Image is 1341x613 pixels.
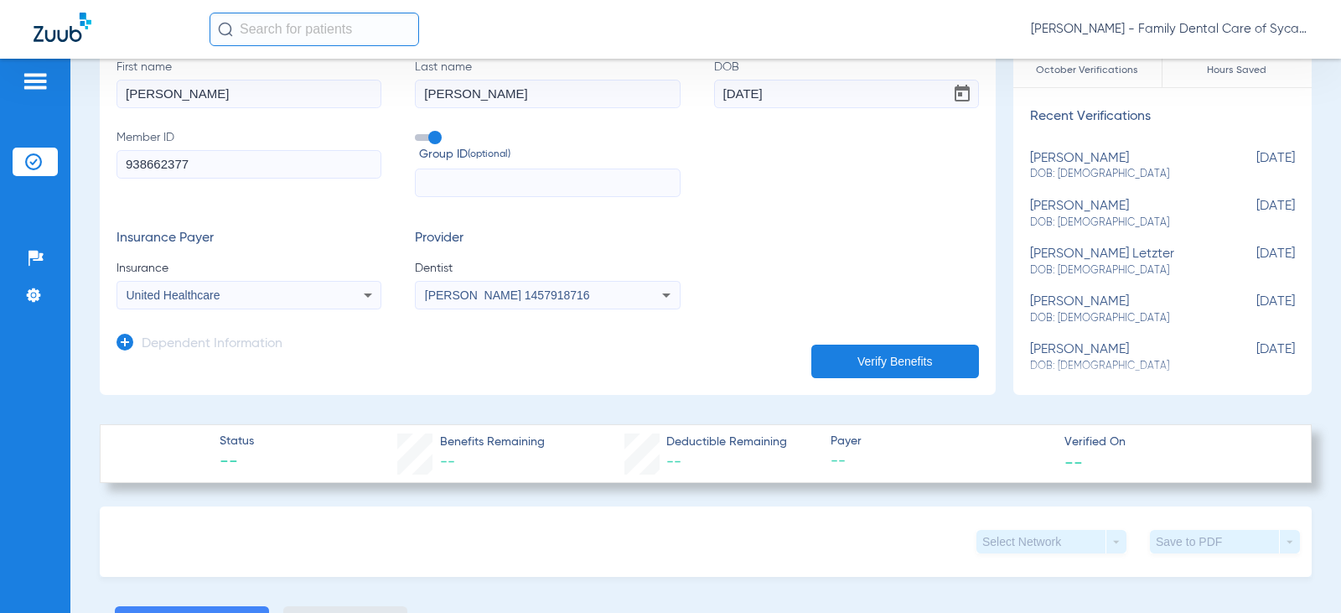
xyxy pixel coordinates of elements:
label: DOB [714,59,979,108]
span: Deductible Remaining [666,434,787,451]
small: (optional) [468,146,510,164]
span: [PERSON_NAME] - Family Dental Care of Sycamore [1031,21,1307,38]
label: Member ID [116,129,381,198]
button: Verify Benefits [811,345,979,378]
input: Last name [415,80,680,108]
span: -- [220,451,254,475]
span: DOB: [DEMOGRAPHIC_DATA] [1030,216,1211,231]
input: First name [116,80,381,108]
input: DOBOpen calendar [714,80,979,108]
button: Open calendar [945,77,979,111]
span: -- [1064,453,1083,470]
img: Search Icon [218,22,233,37]
span: Payer [831,433,1050,450]
span: [DATE] [1211,342,1295,373]
div: [PERSON_NAME] [1030,294,1211,325]
span: [DATE] [1211,199,1295,230]
h3: Insurance Payer [116,231,381,247]
img: Zuub Logo [34,13,91,42]
input: Member ID [116,150,381,179]
span: -- [831,451,1050,472]
span: United Healthcare [127,288,220,302]
span: October Verifications [1013,62,1162,79]
span: -- [666,455,681,470]
div: [PERSON_NAME] letzter [1030,247,1211,278]
label: First name [116,59,381,108]
div: [PERSON_NAME] [1030,151,1211,182]
span: Hours Saved [1162,62,1312,79]
span: [DATE] [1211,151,1295,182]
h3: Dependent Information [142,336,282,353]
span: Dentist [415,260,680,277]
span: [DATE] [1211,294,1295,325]
label: Last name [415,59,680,108]
span: DOB: [DEMOGRAPHIC_DATA] [1030,263,1211,278]
span: Insurance [116,260,381,277]
span: DOB: [DEMOGRAPHIC_DATA] [1030,167,1211,182]
div: [PERSON_NAME] [1030,342,1211,373]
h3: Recent Verifications [1013,109,1312,126]
h3: Provider [415,231,680,247]
span: Group ID [419,146,680,164]
span: DOB: [DEMOGRAPHIC_DATA] [1030,311,1211,326]
span: [DATE] [1211,247,1295,278]
span: Benefits Remaining [440,434,545,451]
span: DOB: [DEMOGRAPHIC_DATA] [1030,359,1211,374]
input: Search for patients [210,13,419,46]
div: [PERSON_NAME] [1030,199,1211,230]
img: hamburger-icon [22,71,49,91]
span: -- [440,455,455,470]
span: Status [220,433,254,450]
span: Verified On [1064,434,1284,451]
span: [PERSON_NAME] 1457918716 [425,288,590,302]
